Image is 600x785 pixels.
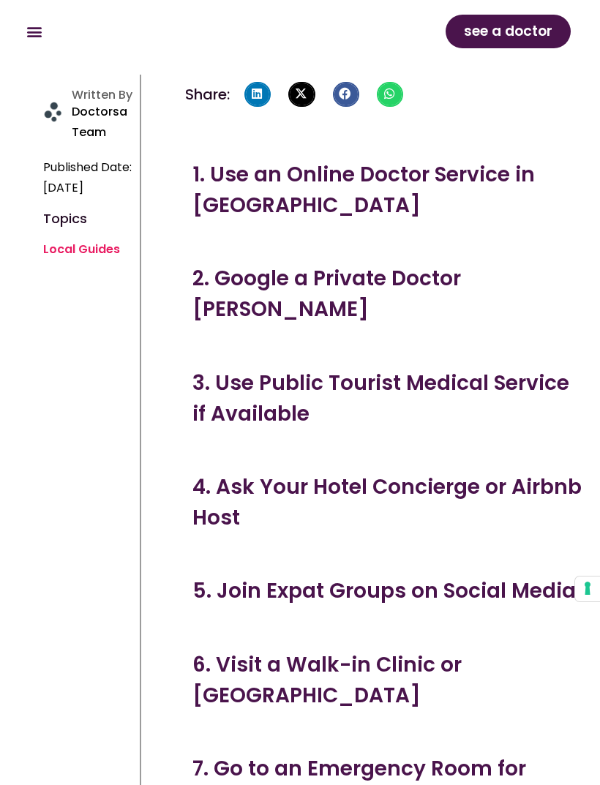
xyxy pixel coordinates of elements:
p: Doctorsa Team [72,102,132,143]
h4: Share: [185,87,230,102]
span: Published Date: [DATE] [43,157,132,198]
div: Menu Toggle [22,20,46,44]
h3: 2. Google a Private Doctor [PERSON_NAME] [192,263,586,325]
button: Your consent preferences for tracking technologies [575,576,600,601]
h3: 1. Use an Online Doctor Service in [GEOGRAPHIC_DATA] [192,159,586,221]
span: see a doctor [464,20,552,43]
h3: 4. Ask Your Hotel Concierge or Airbnb Host [192,472,586,533]
div: Share on linkedin [244,82,271,107]
a: Local Guides [43,241,120,258]
div: Share on x-twitter [288,82,315,107]
h3: 5. Join Expat Groups on Social Media [192,576,586,606]
div: Share on whatsapp [377,82,403,107]
h3: 6. Visit a Walk-in Clinic or [GEOGRAPHIC_DATA] [192,650,586,711]
h3: 3. Use Public Tourist Medical Service if Available [192,368,586,429]
h4: Topics [43,213,132,225]
div: Share on facebook [333,82,359,107]
h4: Written By [72,88,132,102]
a: see a doctor [446,15,571,48]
